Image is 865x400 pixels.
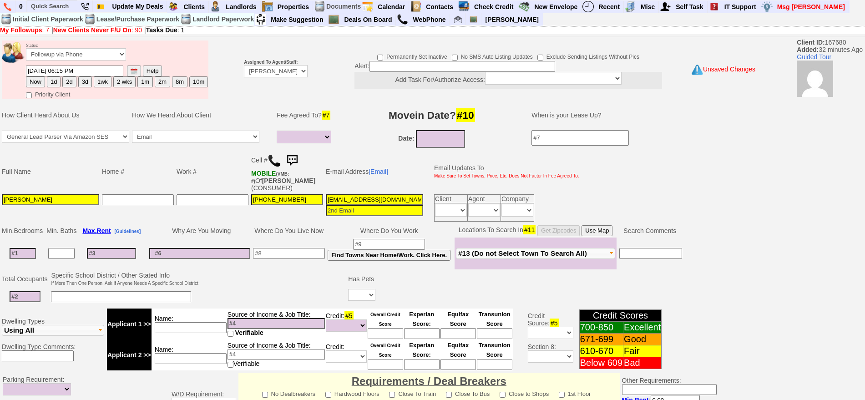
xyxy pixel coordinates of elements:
[131,68,137,75] img: [calendar icon]
[33,72,56,80] a: [Reply]
[0,9,34,14] font: 32 minutes Ago
[732,15,745,22] font: Log
[777,3,845,10] font: Msg [PERSON_NAME]
[251,172,289,184] font: (VMB: #)
[78,76,92,87] button: 3d
[582,225,612,236] button: Use Map
[2,325,104,336] button: Using All
[660,1,671,12] img: myadd.png
[427,150,581,193] td: Email Updates To
[344,311,354,320] span: #5
[435,194,468,203] td: Client
[81,3,89,10] img: phone22.png
[623,322,662,334] td: Excellent
[175,150,250,193] td: Work #
[114,229,141,234] b: [Guidelines]
[2,42,30,63] img: people.png
[523,225,536,234] span: #11
[10,291,40,302] input: #2
[409,311,434,327] font: Experian Score:
[26,43,126,58] font: Status:
[537,225,580,236] button: Get Zipcodes
[314,1,325,12] img: docs.png
[500,392,506,398] input: Close to Shops
[244,60,298,65] b: Assigned To Agent/Staff:
[477,359,512,370] input: Ask Customer: Do You Know Your Transunion Credit Score
[617,224,683,238] td: Search Comments
[559,392,565,398] input: 1st Floor
[797,39,865,97] span: 167680 32 minutes Ago
[0,101,131,129] td: How Client Heard About Us
[500,388,549,398] label: Close to Shops
[774,1,849,13] a: Msg [PERSON_NAME]
[262,1,273,12] img: properties.png
[101,150,175,193] td: Home #
[440,359,476,370] input: Ask Customer: Do You Know Your Equifax Credit Score
[322,111,331,120] span: #7
[377,55,383,61] input: Permanently Set Inactive
[440,328,476,339] input: Ask Customer: Do You Know Your Equifax Credit Score
[342,107,521,123] h3: Movein Date?
[146,26,185,34] a: Tasks Due: 1
[456,108,475,122] span: #10
[222,1,261,13] a: Landlords
[422,1,457,13] a: Contacts
[625,1,636,12] img: officebldg.png
[0,224,45,238] td: Min.
[262,392,268,398] input: No Dealbreakers
[328,14,339,25] img: chalkboard.png
[0,14,12,25] img: docs.png
[50,270,199,288] td: Specific School District / Other Stated Info
[595,1,624,13] a: Recent
[623,334,662,345] td: Good
[189,76,208,87] button: 10m
[235,329,263,336] span: Verifiable
[404,359,440,370] input: Ask Customer: Do You Know Your Experian Credit Score
[797,61,833,97] img: b6afccb08d2ffd41cd7be0ce8ce58048
[708,1,720,12] img: help2.png
[148,224,252,238] td: Why Are You Moving
[452,51,533,61] label: No SMS Auto Listing Updates
[703,66,755,73] font: Unsaved Changes
[180,1,209,13] a: Clients
[559,388,591,398] label: 1st Floor
[397,14,408,25] img: call.png
[531,130,629,146] input: #7
[82,227,111,234] b: Max.
[113,76,136,87] button: 2 wks
[0,307,106,372] td: Dwelling Types Dwelling Type Comments:
[0,0,34,14] b: [DATE]
[637,1,659,13] a: Misc
[693,0,747,7] a: Disable Client Notes
[180,14,192,25] img: docs.png
[579,345,623,357] td: 610-670
[370,312,400,327] font: Overall Credit Score
[274,1,313,13] a: Properties
[26,88,70,99] label: Priority Client
[579,310,662,322] td: Credit Scores
[470,15,477,23] img: chalkboard.png
[108,0,167,12] a: Update My Deals
[275,101,335,129] td: Fee Agreed To?
[389,388,436,398] label: Close To Train
[326,0,361,13] td: Documents
[352,375,506,387] font: Requirements / Deal Breakers
[721,1,760,13] a: IT Support
[582,1,594,12] img: recent.png
[87,248,136,259] input: #3
[0,270,50,288] td: Total Occupants
[152,309,227,339] td: Name:
[26,76,45,87] button: Now
[354,61,662,89] div: Alert:
[340,14,396,25] a: Deals On Board
[267,14,327,25] a: Make Suggestion
[479,311,511,327] font: Transunion Score
[368,359,403,370] input: Ask Customer: Do You Know Your Overall Credit Score
[797,46,819,53] b: Added:
[250,150,324,193] td: Cell # Of (CONSUMER)
[446,388,490,398] label: Close To Bus
[362,1,373,12] img: appt_icon.png
[172,76,187,87] button: 8m
[374,1,409,13] a: Calendar
[518,1,530,12] img: gmoney.png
